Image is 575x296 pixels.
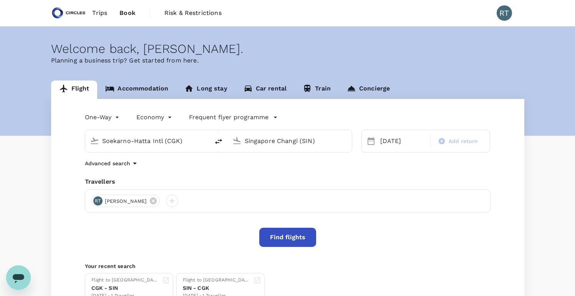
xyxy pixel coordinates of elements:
a: Concierge [339,81,398,99]
button: delete [209,132,228,151]
div: RT [93,196,103,206]
a: Flight [51,81,98,99]
button: Frequent flyer programme [189,113,278,122]
div: Flight to [GEOGRAPHIC_DATA] [183,276,250,284]
div: RT[PERSON_NAME] [91,195,160,207]
button: Open [346,140,348,141]
p: Frequent flyer programme [189,113,268,122]
span: Trips [92,8,107,18]
iframe: Button to launch messaging window [6,265,31,290]
input: Going to [245,135,336,147]
a: Long stay [176,81,235,99]
img: Circles [51,5,86,21]
button: Find flights [259,228,316,247]
div: RT [497,5,512,21]
button: Advanced search [85,159,139,168]
a: Car rental [235,81,295,99]
span: [PERSON_NAME] [100,197,152,205]
div: Travellers [85,177,490,186]
div: CGK - SIN [91,284,159,292]
input: Depart from [102,135,193,147]
div: One-Way [85,111,121,123]
a: Accommodation [97,81,176,99]
button: Open [204,140,205,141]
a: Train [295,81,339,99]
div: Flight to [GEOGRAPHIC_DATA] [91,276,159,284]
div: SIN - CGK [183,284,250,292]
span: Risk & Restrictions [164,8,222,18]
div: Economy [136,111,174,123]
div: Welcome back , [PERSON_NAME] . [51,42,524,56]
p: Your recent search [85,262,490,270]
div: [DATE] [377,133,429,149]
p: Planning a business trip? Get started from here. [51,56,524,65]
span: Book [119,8,136,18]
p: Advanced search [85,160,130,167]
span: Add return [449,137,478,145]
